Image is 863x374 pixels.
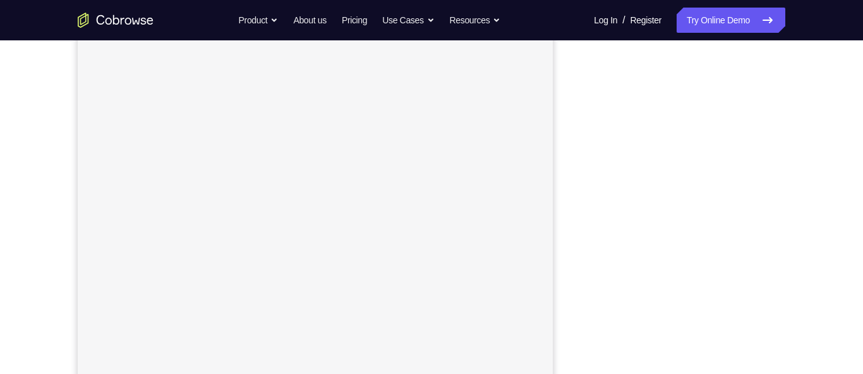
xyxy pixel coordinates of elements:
button: Resources [450,8,501,33]
button: Use Cases [382,8,434,33]
a: Go to the home page [78,13,154,28]
button: Product [239,8,279,33]
a: Log In [594,8,617,33]
a: Pricing [342,8,367,33]
a: Register [631,8,661,33]
span: / [622,13,625,28]
a: Try Online Demo [677,8,785,33]
a: About us [293,8,326,33]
